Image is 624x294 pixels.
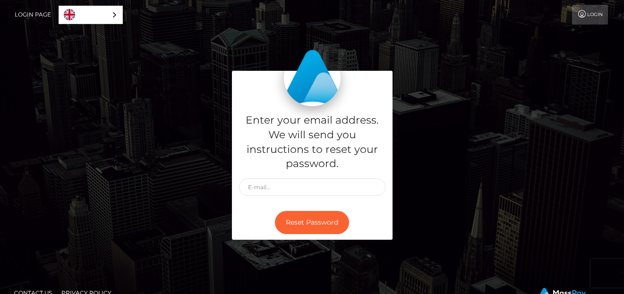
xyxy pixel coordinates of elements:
[59,6,123,24] div: Language
[59,6,122,24] a: English
[15,5,51,25] a: Login Page
[59,6,123,24] aside: Language selected: English
[239,178,385,196] input: E-mail...
[572,5,608,25] a: Login
[284,50,341,106] img: MassPay Login
[239,113,385,171] h5: Enter your email address. We will send you instructions to reset your password.
[275,211,349,234] button: Reset Password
